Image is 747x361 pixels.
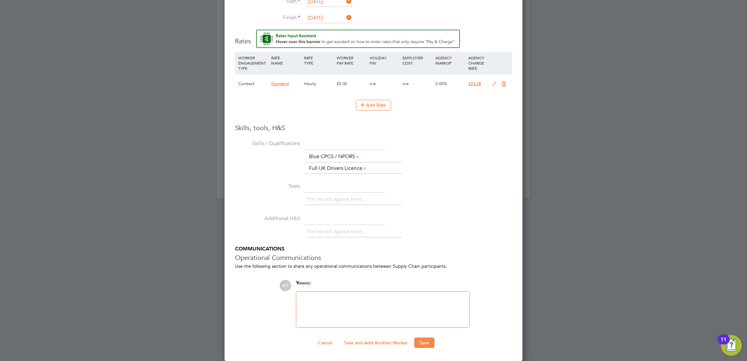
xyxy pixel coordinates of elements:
[235,215,300,222] label: Additional H&S
[237,74,270,93] div: Contract
[302,52,335,69] div: RATE TYPE
[403,81,409,86] span: n/a
[313,338,337,348] button: Cancel
[271,81,289,86] span: Standard
[256,30,460,48] button: Rate Assistant
[280,280,291,291] span: MT
[235,253,512,262] h3: Operational Communications
[235,124,512,132] h3: Skills, tools, H&S
[235,14,300,21] label: Finish
[305,13,352,23] input: Select one
[335,52,368,69] div: WORKER PAY RATE
[235,183,300,190] label: Tools
[306,152,362,161] li: Blue CPCS / NPORS
[237,52,270,74] div: WORKER ENGAGEMENT TYPE
[335,74,368,93] div: £0.00
[296,280,304,286] span: You
[356,100,391,110] button: Add Rate
[306,227,368,236] li: The list will appear here...
[306,164,370,173] li: Full UK Drivers Licence
[401,52,434,69] div: EMPLOYER COST
[296,280,470,291] div: say:
[306,195,368,204] li: The list will appear here...
[235,140,300,147] label: Skills / Qualifications
[468,81,481,86] span: £23.28
[414,338,434,348] button: Save
[721,335,742,356] button: Open Resource Center, 11 new notifications
[362,164,367,173] a: x
[370,81,376,86] span: n/a
[721,339,726,348] div: 11
[270,52,302,69] div: RATE NAME
[235,246,512,252] h5: COMMUNICATIONS
[467,52,489,74] div: AGENCY CHARGE RATE
[368,52,401,69] div: HOLIDAY PAY
[435,81,447,86] span: 0.00%
[235,30,512,45] h3: Rates
[355,152,360,161] a: x
[235,263,512,269] div: Use the following section to share any operational communications between Supply Chain participants.
[434,52,467,69] div: AGENCY MARKUP
[302,74,335,93] div: Hourly
[339,338,413,348] button: Save and Add Another Worker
